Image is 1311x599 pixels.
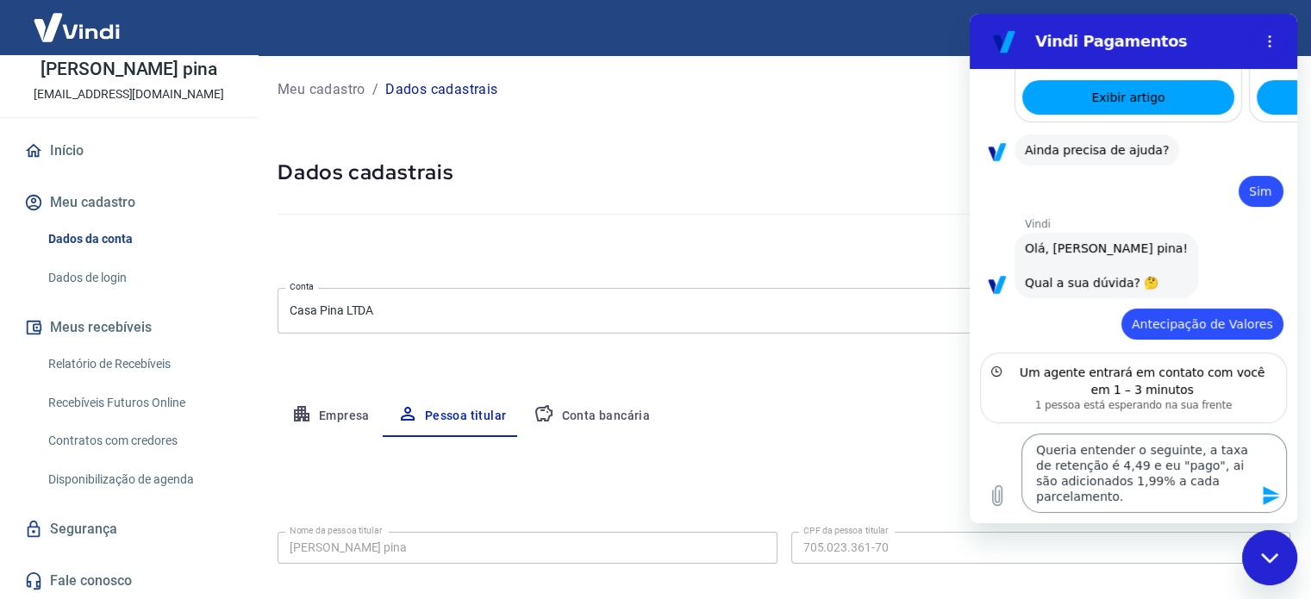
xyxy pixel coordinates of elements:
[290,524,382,537] label: Nome da pessoa titular
[290,280,314,293] label: Conta
[41,346,237,382] a: Relatório de Recebíveis
[278,79,365,100] a: Meu cadastro
[1228,12,1290,44] button: Sair
[21,309,237,346] button: Meus recebíveis
[41,260,237,296] a: Dados de login
[39,350,306,384] div: Um agente entrará em contato com você em 1 – 3 minutos
[372,79,378,100] p: /
[55,203,328,217] p: Vindi
[283,465,317,499] button: Enviar mensagem
[22,384,306,398] div: 1 pessoa está esperando na sua frente
[55,129,199,143] span: Ainda precisa de ajuda?
[21,184,237,222] button: Meu cadastro
[385,79,497,100] p: Dados cadastrais
[41,60,217,78] p: [PERSON_NAME] pina
[41,423,237,459] a: Contratos com credores
[287,66,499,101] a: Exibir artigo: 'Como visualizar as suas Taxas e Repasse na Vindi Pagamentos?'
[10,465,45,499] button: Carregar arquivo
[34,85,224,103] p: [EMAIL_ADDRESS][DOMAIN_NAME]
[279,171,302,184] span: Sim
[1242,530,1297,585] iframe: Botão para abrir a janela de mensagens, conversa em andamento
[384,396,521,437] button: Pessoa titular
[55,228,218,276] span: Olá, [PERSON_NAME] pina! Qual a sua dúvida? 🤔
[278,159,1290,186] h5: Dados cadastrais
[162,303,303,317] span: Antecipação de Valores
[970,14,1297,523] iframe: Janela de mensagens
[21,1,133,53] img: Vindi
[41,385,237,421] a: Recebíveis Futuros Online
[520,396,664,437] button: Conta bancária
[41,222,237,257] a: Dados da conta
[41,462,237,497] a: Disponibilização de agenda
[278,288,1290,334] div: Casa Pina LTDA
[52,420,317,499] textarea: Queria entender o seguinte, a taxa de retenção é 4,49 e eu "pago", ai são adicionados 1,99% a cad...
[21,510,237,548] a: Segurança
[21,132,237,170] a: Início
[278,396,384,437] button: Empresa
[803,524,889,537] label: CPF da pessoa titular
